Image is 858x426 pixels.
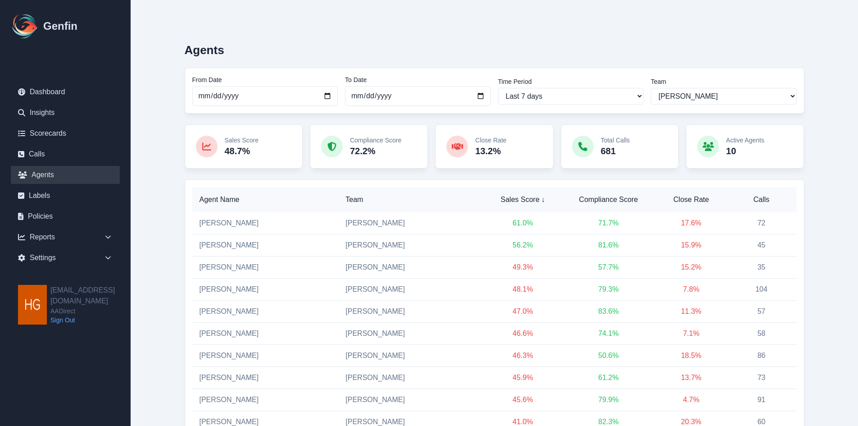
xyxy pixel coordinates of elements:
[568,194,649,205] span: Compliance Score
[726,389,797,411] td: 91
[345,194,477,205] span: Team
[200,330,259,337] a: [PERSON_NAME]
[726,367,797,389] td: 73
[726,136,764,145] p: Active Agents
[681,418,701,426] span: 20.3 %
[681,219,701,227] span: 17.6 %
[345,352,405,359] span: [PERSON_NAME]
[513,219,533,227] span: 61.0 %
[345,418,405,426] span: [PERSON_NAME]
[11,83,120,101] a: Dashboard
[345,285,405,293] span: [PERSON_NAME]
[598,330,618,337] span: 74.1 %
[541,194,545,205] span: ↓
[185,43,224,57] h2: Agents
[345,307,405,315] span: [PERSON_NAME]
[345,241,405,249] span: [PERSON_NAME]
[598,307,618,315] span: 83.6 %
[726,345,797,367] td: 86
[11,145,120,163] a: Calls
[200,352,259,359] a: [PERSON_NAME]
[683,330,699,337] span: 7.1 %
[513,307,533,315] span: 47.0 %
[11,187,120,205] a: Labels
[200,219,259,227] a: [PERSON_NAME]
[513,352,533,359] span: 46.3 %
[11,207,120,225] a: Policies
[43,19,77,33] h1: Genfin
[681,374,701,381] span: 13.7 %
[350,136,401,145] p: Compliance Score
[225,136,259,145] p: Sales Score
[192,75,338,84] label: From Date
[200,418,259,426] a: [PERSON_NAME]
[200,241,259,249] a: [PERSON_NAME]
[200,374,259,381] a: [PERSON_NAME]
[513,263,533,271] span: 49.3 %
[683,285,699,293] span: 7.8 %
[598,241,618,249] span: 81.6 %
[683,396,699,403] span: 4.7 %
[663,194,719,205] span: Close Rate
[345,330,405,337] span: [PERSON_NAME]
[11,124,120,142] a: Scorecards
[50,307,131,316] span: AADirect
[498,77,644,86] label: Time Period
[726,301,797,323] td: 57
[681,307,701,315] span: 11.3 %
[726,257,797,279] td: 35
[726,279,797,301] td: 104
[513,418,533,426] span: 41.0 %
[11,249,120,267] div: Settings
[11,104,120,122] a: Insights
[598,374,618,381] span: 61.2 %
[200,396,259,403] a: [PERSON_NAME]
[598,285,618,293] span: 79.3 %
[726,145,764,157] p: 10
[200,194,331,205] span: Agent Name
[475,136,506,145] p: Close Rate
[726,323,797,345] td: 58
[601,145,630,157] p: 681
[492,194,554,205] span: Sales Score
[598,396,618,403] span: 79.9 %
[200,285,259,293] a: [PERSON_NAME]
[345,396,405,403] span: [PERSON_NAME]
[345,374,405,381] span: [PERSON_NAME]
[50,285,131,307] h2: [EMAIL_ADDRESS][DOMAIN_NAME]
[681,241,701,249] span: 15.9 %
[350,145,401,157] p: 72.2%
[598,418,618,426] span: 82.3 %
[513,241,533,249] span: 56.2 %
[200,263,259,271] a: [PERSON_NAME]
[345,219,405,227] span: [PERSON_NAME]
[513,374,533,381] span: 45.9 %
[475,145,506,157] p: 13.2%
[345,263,405,271] span: [PERSON_NAME]
[598,219,618,227] span: 71.7 %
[200,307,259,315] a: [PERSON_NAME]
[681,352,701,359] span: 18.5 %
[734,194,790,205] span: Calls
[225,145,259,157] p: 48.7%
[50,316,131,325] a: Sign Out
[601,136,630,145] p: Total Calls
[11,228,120,246] div: Reports
[681,263,701,271] span: 15.2 %
[726,212,797,234] td: 72
[513,330,533,337] span: 46.6 %
[598,263,618,271] span: 57.7 %
[651,77,797,86] label: Team
[513,285,533,293] span: 48.1 %
[598,352,618,359] span: 50.6 %
[726,234,797,257] td: 45
[345,75,491,84] label: To Date
[11,12,40,41] img: Logo
[513,396,533,403] span: 45.6 %
[18,285,47,325] img: hgarza@aadirect.com
[11,166,120,184] a: Agents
